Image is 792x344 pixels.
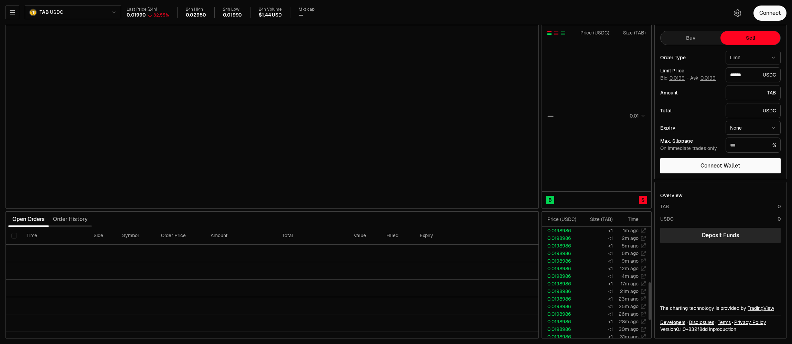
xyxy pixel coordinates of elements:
[6,25,538,208] iframe: Financial Chart
[619,303,639,310] time: 25m ago
[117,227,155,245] th: Symbol
[414,227,479,245] th: Expiry
[259,7,282,12] div: 24h Volume
[660,68,720,73] div: Limit Price
[660,319,685,326] a: Developers
[205,227,277,245] th: Amount
[548,196,552,203] span: B
[299,7,314,12] div: Mkt cap
[615,29,646,36] div: Size ( TAB )
[660,145,720,152] div: On immediate trades only
[581,250,613,257] td: <1
[700,75,716,81] button: 0.0199
[581,272,613,280] td: <1
[622,258,639,264] time: 9m ago
[619,326,639,332] time: 30m ago
[660,125,720,130] div: Expiry
[660,215,674,222] div: USDC
[660,158,781,173] button: Connect Wallet
[620,288,639,294] time: 21m ago
[660,90,720,95] div: Amount
[277,227,348,245] th: Total
[720,31,780,45] button: Sell
[127,7,169,12] div: Last Price (24h)
[619,318,639,325] time: 28m ago
[542,325,581,333] td: 0.0198986
[660,203,669,210] div: TAB
[348,227,381,245] th: Value
[8,212,49,226] button: Open Orders
[21,227,88,245] th: Time
[660,192,683,199] div: Overview
[88,227,117,245] th: Side
[542,234,581,242] td: 0.0198986
[542,242,581,250] td: 0.0198986
[726,51,781,64] button: Limit
[127,12,146,18] div: 0.01990
[620,265,639,272] time: 12m ago
[661,31,720,45] button: Buy
[581,295,613,303] td: <1
[542,303,581,310] td: 0.0198986
[547,216,581,223] div: Price ( USDC )
[669,75,685,81] button: 0.0199
[660,139,720,143] div: Max. Slippage
[734,319,766,326] a: Privacy Policy
[620,334,639,340] time: 31m ago
[554,30,559,36] button: Show Sell Orders Only
[542,257,581,265] td: 0.0198986
[778,203,781,210] div: 0
[581,257,613,265] td: <1
[223,7,242,12] div: 24h Low
[619,296,639,302] time: 23m ago
[581,280,613,287] td: <1
[542,272,581,280] td: 0.0198986
[690,75,716,81] span: Ask
[581,325,613,333] td: <1
[542,295,581,303] td: 0.0198986
[381,227,414,245] th: Filled
[778,215,781,222] div: 0
[186,12,206,18] div: 0.02950
[660,75,689,81] span: Bid -
[660,305,781,312] div: The charting technology is provided by
[660,108,720,113] div: Total
[542,227,581,234] td: 0.0198986
[581,242,613,250] td: <1
[619,216,639,223] div: Time
[581,287,613,295] td: <1
[726,138,781,153] div: %
[726,103,781,118] div: USDC
[153,12,169,18] div: 32.55%
[581,333,613,341] td: <1
[581,265,613,272] td: <1
[622,235,639,241] time: 2m ago
[49,212,92,226] button: Order History
[622,250,639,256] time: 6m ago
[628,112,646,120] button: 0.01
[623,227,639,234] time: 1m ago
[542,333,581,341] td: 0.0198986
[299,12,303,18] div: —
[223,12,242,18] div: 0.01990
[753,6,786,21] button: Connect
[11,233,17,239] button: Select all
[660,228,781,243] a: Deposit Funds
[622,243,639,249] time: 5m ago
[581,318,613,325] td: <1
[726,85,781,100] div: TAB
[621,281,639,287] time: 17m ago
[718,319,731,326] a: Terms
[688,326,708,332] span: 832f8dd7989c34b52d33cc704c108441348cd544
[581,303,613,310] td: <1
[748,305,774,311] a: TradingView
[641,196,645,203] span: S
[560,30,566,36] button: Show Buy Orders Only
[587,216,613,223] div: Size ( TAB )
[689,319,714,326] a: Disclosures
[579,29,609,36] div: Price ( USDC )
[542,318,581,325] td: 0.0198986
[542,310,581,318] td: 0.0198986
[542,250,581,257] td: 0.0198986
[186,7,206,12] div: 24h High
